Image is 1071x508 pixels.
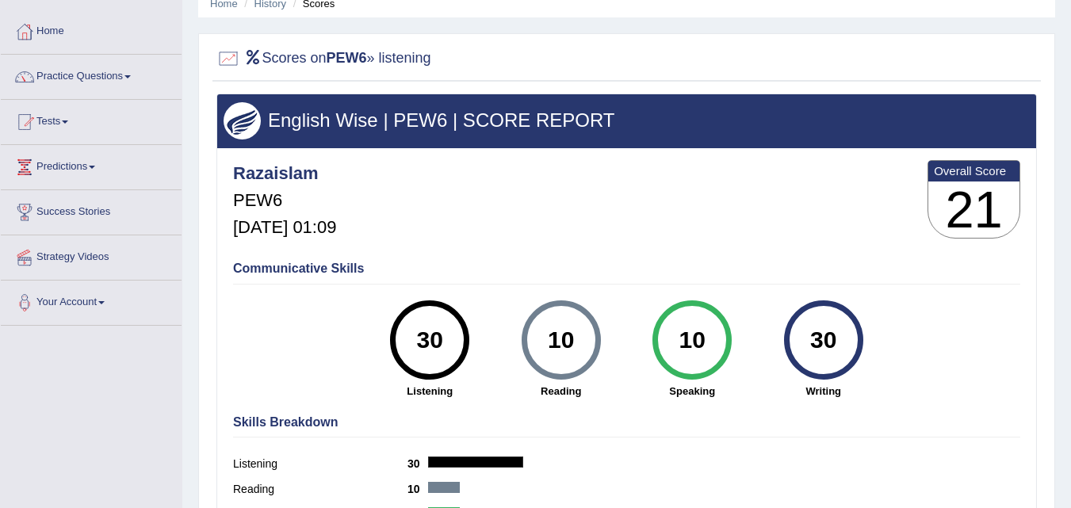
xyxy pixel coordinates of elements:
a: Practice Questions [1,55,182,94]
label: Listening [233,456,407,472]
a: Your Account [1,281,182,320]
strong: Speaking [635,384,751,399]
a: Tests [1,100,182,139]
strong: Writing [766,384,882,399]
div: 10 [532,307,590,373]
a: Home [1,10,182,49]
div: 30 [794,307,852,373]
h3: English Wise | PEW6 | SCORE REPORT [224,110,1030,131]
h4: Communicative Skills [233,262,1020,276]
a: Strategy Videos [1,235,182,275]
div: 10 [664,307,721,373]
a: Predictions [1,145,182,185]
img: wings.png [224,102,261,139]
b: Overall Score [934,164,1014,178]
label: Reading [233,481,407,498]
div: 30 [401,307,459,373]
h4: Razaislam [233,164,336,183]
b: 10 [407,483,428,495]
a: Success Stories [1,190,182,230]
strong: Reading [503,384,619,399]
h5: [DATE] 01:09 [233,218,336,237]
strong: Listening [373,384,488,399]
h3: 21 [928,181,1019,239]
b: 30 [407,457,428,470]
h5: PEW6 [233,191,336,210]
h4: Skills Breakdown [233,415,1020,430]
h2: Scores on » listening [216,47,431,71]
b: PEW6 [327,50,367,66]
